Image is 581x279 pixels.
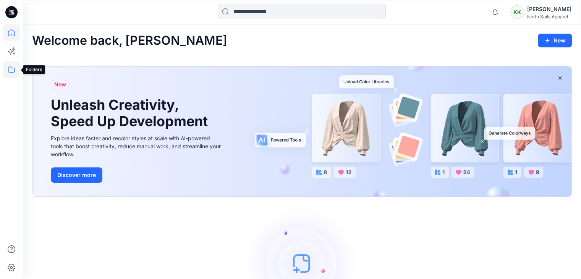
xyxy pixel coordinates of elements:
button: New [538,34,572,47]
h2: Welcome back, [PERSON_NAME] [32,34,227,48]
span: New [54,80,66,89]
div: Explore ideas faster and recolor styles at scale with AI-powered tools that boost creativity, red... [51,134,223,158]
div: KK [510,5,524,19]
div: North Sails Apparel [527,14,571,19]
button: Discover more [51,167,102,183]
h1: Unleash Creativity, Speed Up Development [51,97,211,130]
a: Discover more [51,167,223,183]
div: [PERSON_NAME] [527,5,571,14]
